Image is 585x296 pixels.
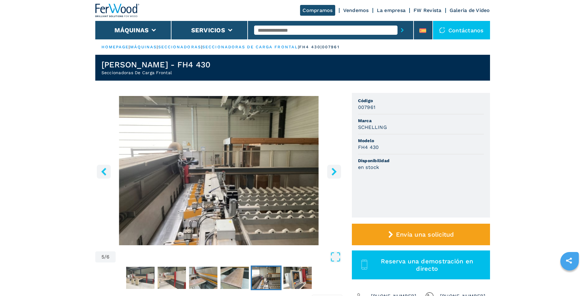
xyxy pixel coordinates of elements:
span: Modelo [358,138,484,144]
p: fh4 430 | [299,44,322,50]
span: | [129,45,130,49]
a: HOMEPAGE [101,45,129,49]
h3: 007961 [358,104,376,111]
span: | [298,45,299,49]
h2: Seccionadoras De Carga Frontal [101,70,211,76]
a: Vendemos [343,7,369,13]
button: Go to Slide 5 [251,266,282,290]
span: Marca [358,118,484,124]
a: Compramos [300,5,335,16]
span: 5 [101,254,104,259]
a: Galeria de Video [450,7,490,13]
div: Contáctanos [433,21,490,39]
img: 270f82c5d99777554bef02804b6b8f7d [283,267,312,289]
img: 5a980c64cfdf1d28ba925541086f886b [189,267,217,289]
a: seccionadoras de carga frontal [202,45,298,49]
button: Go to Slide 6 [282,266,313,290]
h3: SCHELLING [358,124,387,131]
h3: FH4 430 [358,144,379,151]
p: 007961 [322,44,340,50]
img: 8595a6c42c708e9fd14e7f583af31b55 [158,267,186,289]
span: Disponibilidad [358,158,484,164]
button: right-button [327,165,341,178]
button: left-button [97,165,111,178]
a: FW Revista [414,7,442,13]
a: máquinas [130,45,157,49]
img: a9f9492f24ed1ba4ad36a58857880f68 [126,267,154,289]
span: Código [358,98,484,104]
span: 6 [106,254,109,259]
span: / [104,254,106,259]
a: sharethis [561,253,577,268]
a: seccionadoras [158,45,201,49]
span: | [201,45,202,49]
h3: en stock [358,164,379,171]
img: Ferwood [95,4,140,17]
button: Go to Slide 4 [219,266,250,290]
img: Contáctanos [439,27,445,33]
iframe: Chat [559,268,580,291]
button: Go to Slide 3 [188,266,219,290]
button: Go to Slide 2 [156,266,187,290]
span: Envía una solicitud [396,231,454,238]
a: La empresa [377,7,406,13]
h1: [PERSON_NAME] - FH4 430 [101,60,211,70]
div: Go to Slide 5 [95,96,343,245]
nav: Thumbnail Navigation [95,266,343,290]
span: Reserva una demostración en directo [371,258,483,272]
button: Open Fullscreen [117,251,341,262]
button: Servicios [191,26,225,34]
img: 16e980de3eb8c48024b3595a9376cbf0 [220,267,249,289]
button: Go to Slide 1 [125,266,156,290]
button: Reserva una demostración en directo [352,250,490,279]
button: submit-button [398,23,407,37]
button: Máquinas [114,26,149,34]
button: Envía una solicitud [352,224,490,245]
img: Seccionadoras De Carga Frontal SCHELLING FH4 430 [95,96,343,245]
span: | [157,45,158,49]
img: bb49468d04d45e8a5014edeb0fd1a1f6 [252,267,280,289]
